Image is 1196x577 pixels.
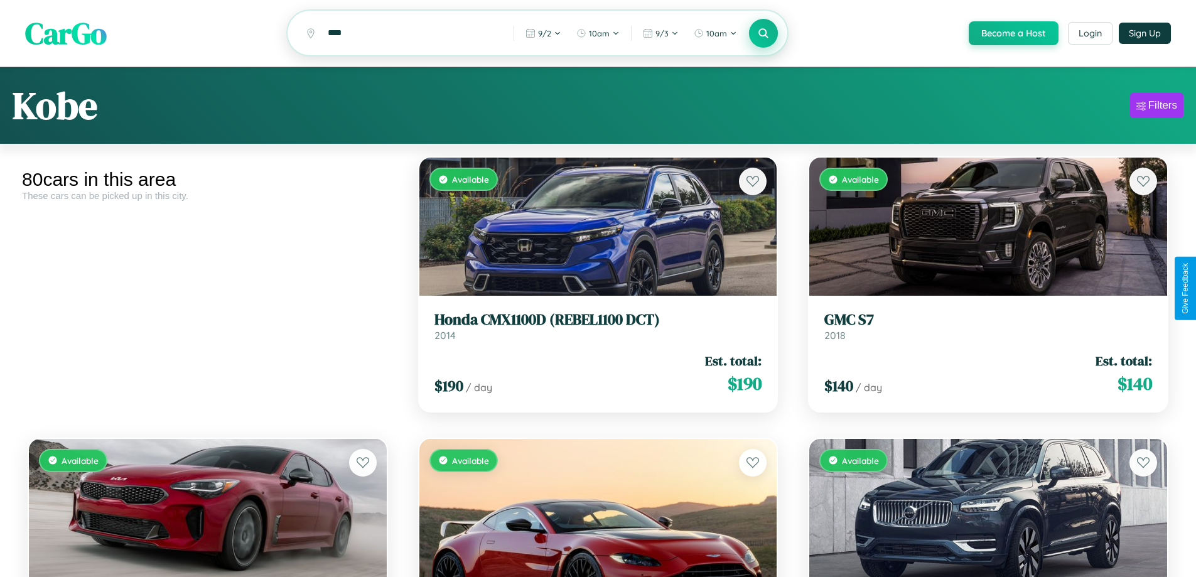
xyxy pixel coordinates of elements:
span: 10am [706,28,727,38]
span: Available [62,455,99,466]
span: $ 140 [824,375,853,396]
span: 10am [589,28,610,38]
span: CarGo [25,13,107,54]
span: Est. total: [1096,352,1152,370]
span: Available [452,455,489,466]
h3: Honda CMX1100D (REBEL1100 DCT) [434,311,762,329]
span: Available [842,174,879,185]
button: 10am [687,23,743,43]
a: GMC S72018 [824,311,1152,342]
span: $ 190 [434,375,463,396]
button: 9/3 [637,23,685,43]
span: / day [856,381,882,394]
button: 9/2 [519,23,568,43]
span: 9 / 3 [655,28,669,38]
button: 10am [570,23,626,43]
span: Est. total: [705,352,762,370]
span: $ 140 [1118,371,1152,396]
span: 2018 [824,329,846,342]
div: 80 cars in this area [22,169,394,190]
span: / day [466,381,492,394]
h1: Kobe [13,80,97,131]
a: Honda CMX1100D (REBEL1100 DCT)2014 [434,311,762,342]
button: Become a Host [969,21,1059,45]
span: Available [452,174,489,185]
span: Available [842,455,879,466]
div: These cars can be picked up in this city. [22,190,394,201]
button: Sign Up [1119,23,1171,44]
h3: GMC S7 [824,311,1152,329]
button: Login [1068,22,1112,45]
span: 2014 [434,329,456,342]
span: $ 190 [728,371,762,396]
button: Filters [1130,93,1183,118]
span: 9 / 2 [538,28,551,38]
div: Give Feedback [1181,263,1190,314]
div: Filters [1148,99,1177,112]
